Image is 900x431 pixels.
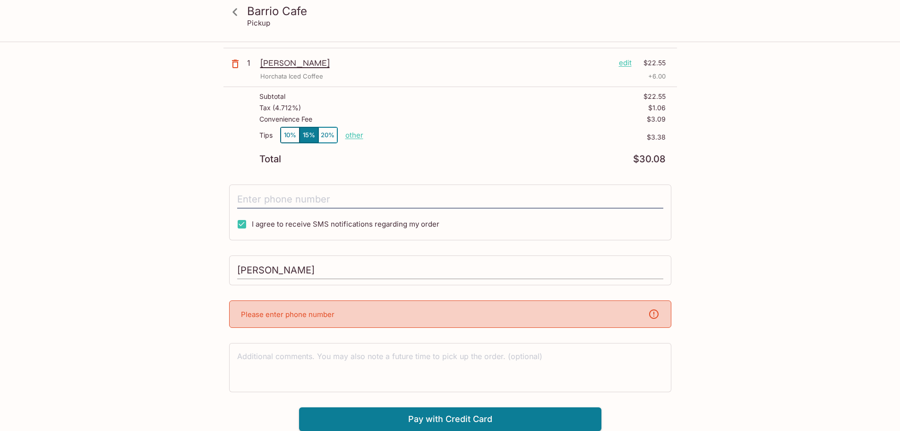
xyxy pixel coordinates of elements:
[259,115,312,123] p: Convenience Fee
[643,93,666,100] p: $22.55
[252,220,439,229] span: I agree to receive SMS notifications regarding my order
[259,132,273,139] p: Tips
[648,104,666,112] p: $1.06
[259,155,281,164] p: Total
[247,18,270,27] p: Pickup
[619,58,632,68] p: edit
[300,127,318,143] button: 15%
[637,58,666,68] p: $22.55
[237,191,663,209] input: Enter phone number
[363,133,666,141] p: $3.38
[259,93,285,100] p: Subtotal
[259,104,301,112] p: Tax ( 4.712% )
[647,115,666,123] p: $3.09
[633,155,666,164] p: $30.08
[241,310,334,319] p: Please enter phone number
[318,127,337,143] button: 20%
[247,58,257,68] p: 1
[237,262,663,280] input: Enter first and last name
[648,72,666,81] p: + 6.00
[260,72,323,81] p: Horchata Iced Coffee
[247,4,669,18] h3: Barrio Cafe
[299,407,601,431] button: Pay with Credit Card
[345,131,363,140] button: other
[281,127,300,143] button: 10%
[260,58,611,68] p: [PERSON_NAME]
